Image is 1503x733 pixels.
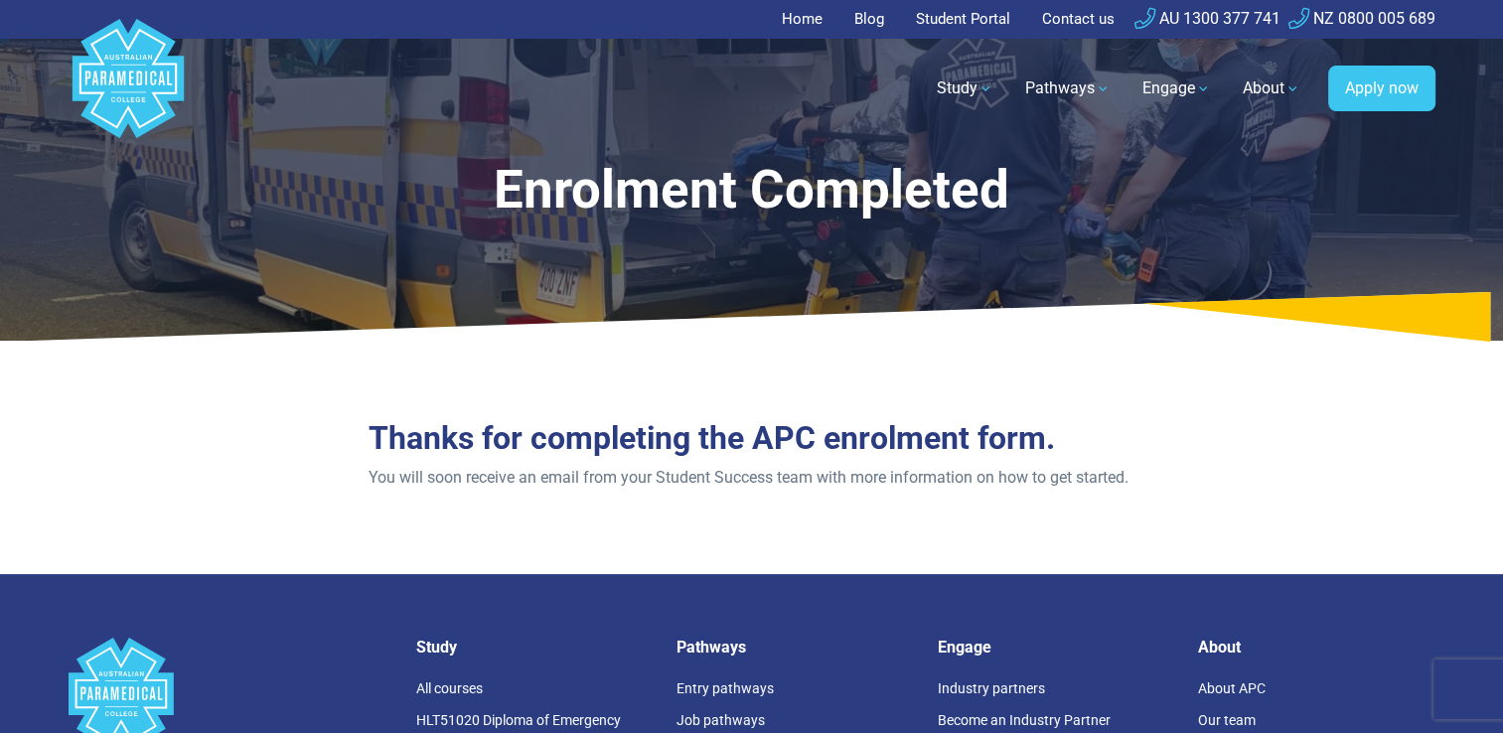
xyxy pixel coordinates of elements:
a: Industry partners [938,680,1045,696]
h5: Study [416,638,654,657]
a: About [1231,61,1312,116]
h5: Pathways [676,638,914,657]
a: Study [925,61,1005,116]
a: Pathways [1013,61,1123,116]
h1: Enrolment Completed [239,159,1265,221]
a: Engage [1130,61,1223,116]
h2: Thanks for completing the APC enrolment form. [369,419,1135,457]
a: Become an Industry Partner [938,712,1111,728]
a: Apply now [1328,66,1435,111]
h5: Engage [938,638,1175,657]
a: Australian Paramedical College [69,39,188,139]
a: About APC [1198,680,1266,696]
a: Our team [1198,712,1256,728]
a: Job pathways [676,712,765,728]
a: Entry pathways [676,680,774,696]
a: NZ 0800 005 689 [1288,9,1435,28]
h5: About [1198,638,1435,657]
a: All courses [416,680,483,696]
a: AU 1300 377 741 [1134,9,1280,28]
p: You will soon receive an email from your Student Success team with more information on how to get... [369,466,1135,490]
